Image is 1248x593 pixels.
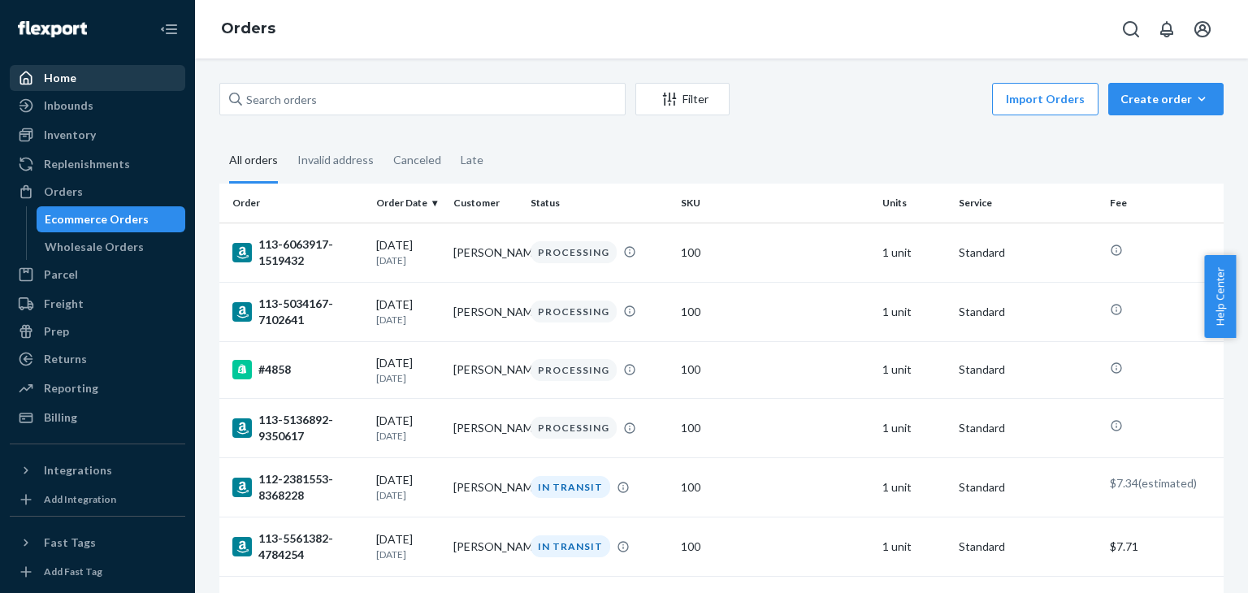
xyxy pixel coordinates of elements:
a: Ecommerce Orders [37,206,186,232]
a: Inbounds [10,93,185,119]
div: IN TRANSIT [531,476,610,498]
th: Service [952,184,1103,223]
div: 100 [681,245,869,261]
div: Orders [44,184,83,200]
th: SKU [674,184,875,223]
div: 113-6063917-1519432 [232,236,363,269]
button: Open Search Box [1115,13,1147,45]
p: Standard [959,361,1096,378]
div: 113-5561382-4784254 [232,530,363,563]
button: Help Center [1204,255,1236,338]
ol: breadcrumbs [208,6,288,53]
div: 100 [681,539,869,555]
th: Fee [1103,184,1224,223]
div: Billing [44,409,77,426]
a: Billing [10,405,185,431]
div: Returns [44,351,87,367]
div: Filter [636,91,729,107]
div: PROCESSING [531,241,617,263]
div: Home [44,70,76,86]
div: [DATE] [376,472,440,502]
div: [DATE] [376,296,440,327]
div: Replenishments [44,156,130,172]
td: [PERSON_NAME] [447,457,524,517]
div: Late [461,139,483,181]
a: Parcel [10,262,185,288]
div: Parcel [44,266,78,283]
td: 1 unit [876,398,953,457]
button: Open notifications [1150,13,1183,45]
div: Inventory [44,127,96,143]
div: Integrations [44,462,112,478]
button: Integrations [10,457,185,483]
td: 1 unit [876,457,953,517]
a: Orders [10,179,185,205]
p: [DATE] [376,371,440,385]
div: 113-5136892-9350617 [232,412,363,444]
td: [PERSON_NAME] [447,223,524,282]
div: Canceled [393,139,441,181]
p: Standard [959,245,1096,261]
p: [DATE] [376,548,440,561]
a: Add Integration [10,490,185,509]
td: 1 unit [876,517,953,576]
a: Orders [221,19,275,37]
div: 100 [681,479,869,496]
div: Prep [44,323,69,340]
div: 112-2381553-8368228 [232,471,363,504]
img: Flexport logo [18,21,87,37]
td: [PERSON_NAME] [447,282,524,341]
div: Customer [453,196,518,210]
div: Fast Tags [44,535,96,551]
th: Order [219,184,370,223]
div: Inbounds [44,97,93,114]
p: Standard [959,420,1096,436]
a: Reporting [10,375,185,401]
p: [DATE] [376,429,440,443]
p: [DATE] [376,253,440,267]
div: PROCESSING [531,417,617,439]
p: Standard [959,304,1096,320]
a: Freight [10,291,185,317]
div: Ecommerce Orders [45,211,149,227]
div: PROCESSING [531,301,617,322]
div: [DATE] [376,237,440,267]
div: IN TRANSIT [531,535,610,557]
p: Standard [959,539,1096,555]
div: Add Integration [44,492,116,506]
input: Search orders [219,83,626,115]
a: Prep [10,318,185,344]
div: Invalid address [297,139,374,181]
td: [PERSON_NAME] [447,398,524,457]
a: Replenishments [10,151,185,177]
p: [DATE] [376,313,440,327]
a: Returns [10,346,185,372]
div: Create order [1120,91,1211,107]
div: [DATE] [376,413,440,443]
div: 113-5034167-7102641 [232,296,363,328]
div: Freight [44,296,84,312]
div: [DATE] [376,355,440,385]
p: Standard [959,479,1096,496]
div: [DATE] [376,531,440,561]
div: #4858 [232,360,363,379]
button: Filter [635,83,730,115]
button: Create order [1108,83,1224,115]
td: 1 unit [876,223,953,282]
a: Add Fast Tag [10,562,185,582]
p: $7.34 [1110,475,1211,491]
td: $7.71 [1103,517,1224,576]
div: Reporting [44,380,98,396]
td: [PERSON_NAME] [447,517,524,576]
th: Order Date [370,184,447,223]
button: Import Orders [992,83,1098,115]
div: 100 [681,420,869,436]
button: Close Navigation [153,13,185,45]
div: All orders [229,139,278,184]
th: Units [876,184,953,223]
div: 100 [681,304,869,320]
span: (estimated) [1138,476,1197,490]
button: Fast Tags [10,530,185,556]
a: Home [10,65,185,91]
a: Inventory [10,122,185,148]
